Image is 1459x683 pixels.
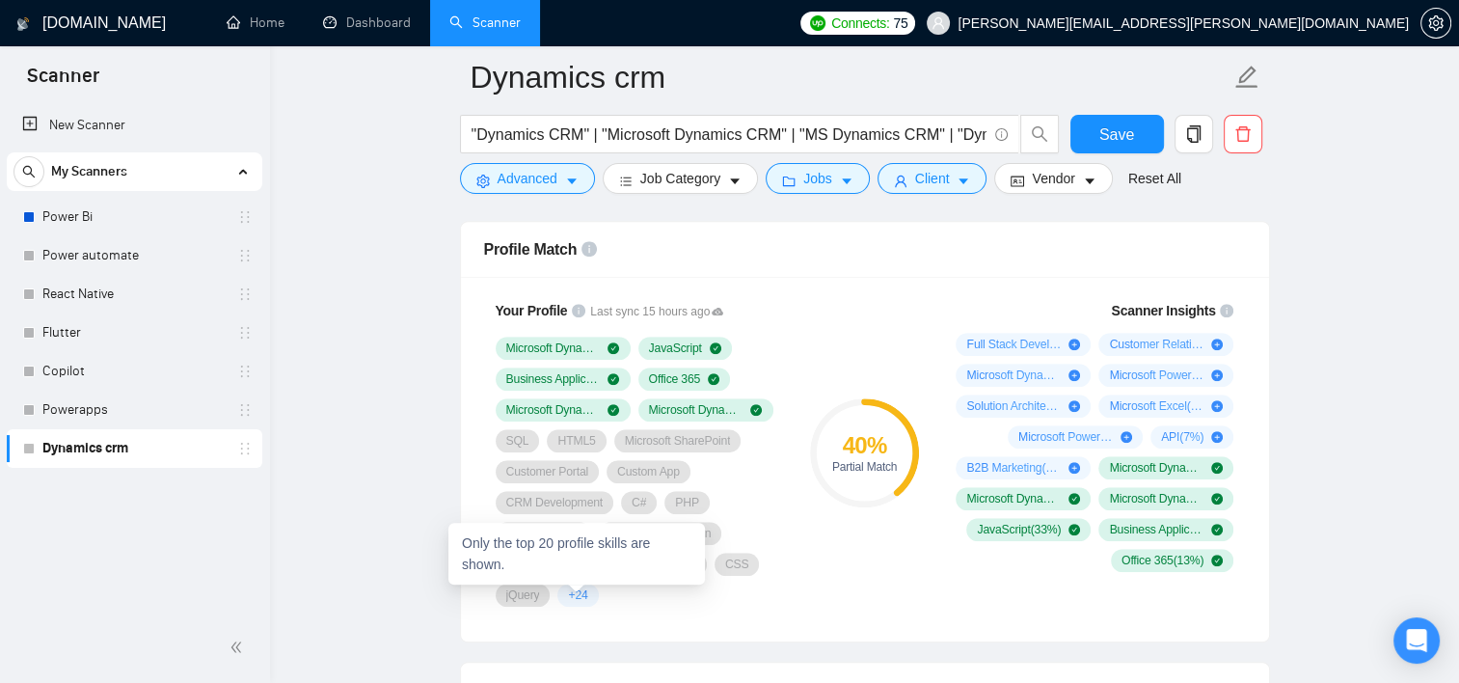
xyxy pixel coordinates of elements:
span: Customer Portal [506,464,589,479]
span: Your Profile [496,303,568,318]
span: plus-circle [1211,400,1223,412]
span: Job Category [640,168,720,189]
span: caret-down [957,174,970,188]
span: Scanner Insights [1111,304,1215,317]
span: delete [1225,125,1261,143]
span: C# [632,495,646,510]
input: Search Freelance Jobs... [472,123,986,147]
a: Powerapps [42,391,226,429]
span: check-circle [608,404,619,416]
span: user [894,174,907,188]
span: Advanced [498,168,557,189]
a: Copilot [42,352,226,391]
span: API ( 7 %) [1161,429,1203,445]
span: info-circle [572,304,585,317]
button: folderJobscaret-down [766,163,870,194]
span: Office 365 ( 13 %) [1121,553,1203,568]
span: setting [476,174,490,188]
span: caret-down [840,174,853,188]
span: search [1021,125,1058,143]
span: holder [237,364,253,379]
span: check-circle [608,373,619,385]
span: bars [619,174,633,188]
img: logo [16,9,30,40]
div: Partial Match [810,461,919,473]
span: PHP [675,495,699,510]
li: My Scanners [7,152,262,468]
a: Power Bi [42,198,226,236]
span: Microsoft Dynamics 365 [506,341,601,356]
a: setting [1420,15,1451,31]
span: folder [782,174,796,188]
span: holder [237,209,253,225]
span: Microsoft Dynamics CRM ( 73 %) [1109,460,1203,476]
a: React Native [42,275,226,314]
span: edit [1234,65,1259,90]
span: plus-circle [1211,431,1223,443]
span: Microsoft Excel ( 13 %) [1109,398,1203,414]
span: Microsoft Dynamics Development [649,402,743,418]
span: Last sync 15 hours ago [590,303,723,321]
span: plus-circle [1068,462,1080,474]
span: 75 [893,13,907,34]
span: Solution Architecture ( 20 %) [966,398,1061,414]
a: searchScanner [449,14,521,31]
button: userClientcaret-down [878,163,987,194]
span: check-circle [750,404,762,416]
span: plus-circle [1068,400,1080,412]
div: Open Intercom Messenger [1393,617,1440,664]
span: check-circle [608,342,619,354]
button: settingAdvancedcaret-down [460,163,595,194]
span: Jobs [803,168,832,189]
button: search [1020,115,1059,153]
span: Office 365 [649,371,701,387]
a: Power automate [42,236,226,275]
span: Business Applications Development [506,371,601,387]
span: check-circle [1211,462,1223,474]
span: caret-down [565,174,579,188]
a: New Scanner [22,106,247,145]
img: upwork-logo.png [810,15,825,31]
span: idcard [1011,174,1024,188]
span: check-circle [1068,524,1080,535]
span: Custom App [617,464,680,479]
span: info-circle [1220,304,1233,317]
span: holder [237,287,253,302]
span: plus-circle [1211,339,1223,350]
span: search [14,165,43,178]
span: info-circle [581,241,597,257]
li: New Scanner [7,106,262,145]
span: setting [1421,15,1450,31]
span: Save [1099,123,1134,147]
button: idcardVendorcaret-down [994,163,1112,194]
span: Client [915,168,950,189]
div: Only the top 20 profile skills are shown. [448,523,705,585]
span: HTML5 [557,433,595,449]
span: check-circle [1211,524,1223,535]
span: info-circle [995,128,1008,141]
span: Microsoft Dynamics 365 ( 67 %) [966,491,1061,506]
span: JavaScript ( 33 %) [977,522,1061,537]
span: JavaScript [649,341,702,356]
span: check-circle [708,373,719,385]
span: Vendor [1032,168,1074,189]
span: holder [237,248,253,263]
a: Flutter [42,314,226,352]
span: Microsoft Power Automate ( 20 %) [1109,368,1203,383]
button: setting [1420,8,1451,39]
span: Connects: [831,13,889,34]
span: Business Applications Development ( 27 %) [1109,522,1203,537]
span: B2B Marketing ( 7 %) [966,460,1061,476]
a: dashboardDashboard [323,14,411,31]
span: My Scanners [51,152,127,191]
span: holder [237,402,253,418]
span: caret-down [728,174,742,188]
span: SQL [506,433,529,449]
span: Profile Match [484,241,578,258]
div: 40 % [810,434,919,457]
span: check-circle [710,342,721,354]
span: Microsoft Dynamics Development ( 60 %) [1109,491,1203,506]
span: jQuery [506,587,540,603]
span: CRM Development [506,495,603,510]
span: plus-circle [1211,369,1223,381]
